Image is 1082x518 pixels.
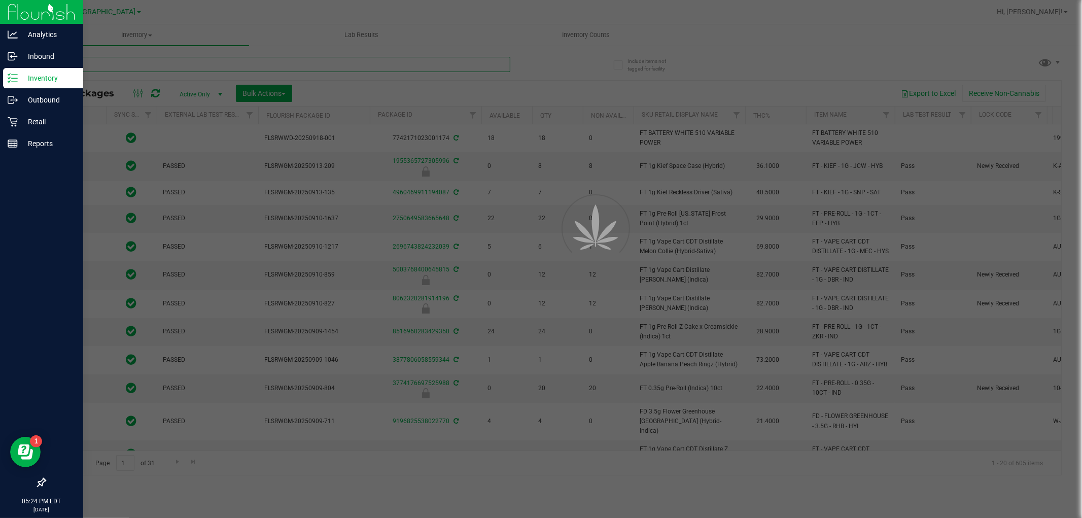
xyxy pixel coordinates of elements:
[8,117,18,127] inline-svg: Retail
[30,435,42,447] iframe: Resource center unread badge
[18,94,79,106] p: Outbound
[8,29,18,40] inline-svg: Analytics
[18,72,79,84] p: Inventory
[18,50,79,62] p: Inbound
[5,497,79,506] p: 05:24 PM EDT
[8,139,18,149] inline-svg: Reports
[18,28,79,41] p: Analytics
[18,116,79,128] p: Retail
[5,506,79,513] p: [DATE]
[8,51,18,61] inline-svg: Inbound
[10,437,41,467] iframe: Resource center
[8,73,18,83] inline-svg: Inventory
[18,137,79,150] p: Reports
[8,95,18,105] inline-svg: Outbound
